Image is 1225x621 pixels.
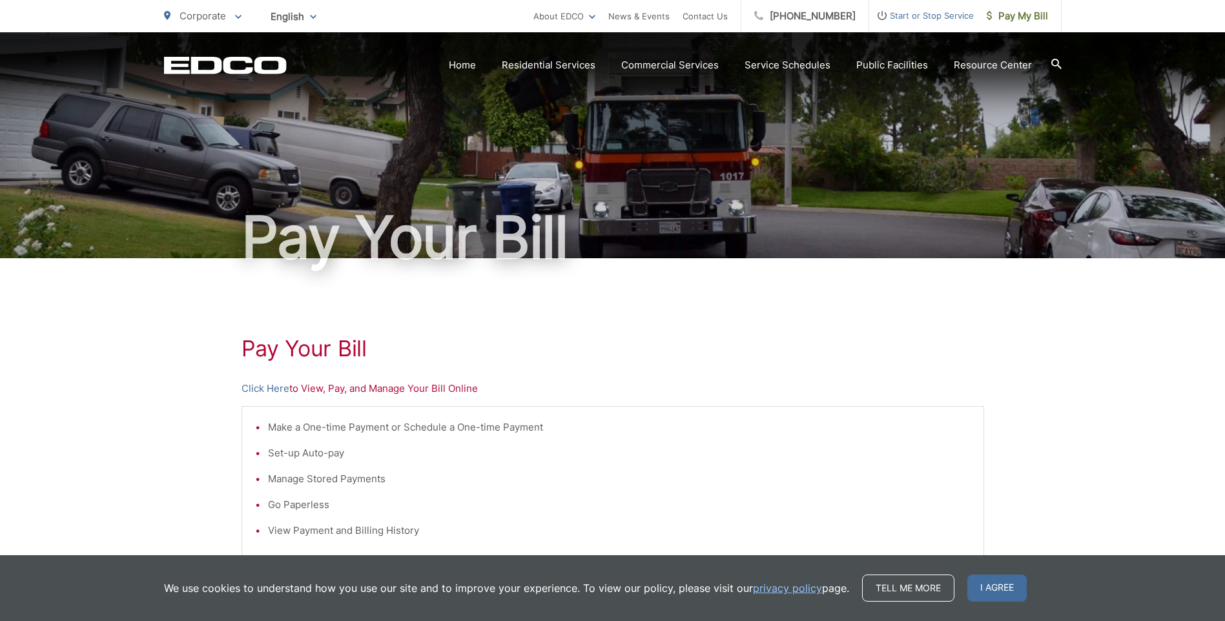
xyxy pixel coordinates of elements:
[261,5,326,28] span: English
[268,445,971,461] li: Set-up Auto-pay
[268,471,971,487] li: Manage Stored Payments
[449,57,476,73] a: Home
[862,575,954,602] a: Tell me more
[242,381,984,396] p: to View, Pay, and Manage Your Bill Online
[242,381,289,396] a: Click Here
[608,8,670,24] a: News & Events
[987,8,1048,24] span: Pay My Bill
[621,57,719,73] a: Commercial Services
[753,580,822,596] a: privacy policy
[180,10,226,22] span: Corporate
[268,497,971,513] li: Go Paperless
[242,336,984,361] h1: Pay Your Bill
[268,523,971,538] li: View Payment and Billing History
[533,8,595,24] a: About EDCO
[164,205,1062,270] h1: Pay Your Bill
[954,57,1032,73] a: Resource Center
[856,57,928,73] a: Public Facilities
[967,575,1027,602] span: I agree
[502,57,595,73] a: Residential Services
[164,56,287,74] a: EDCD logo. Return to the homepage.
[745,57,830,73] a: Service Schedules
[683,8,728,24] a: Contact Us
[164,580,849,596] p: We use cookies to understand how you use our site and to improve your experience. To view our pol...
[268,420,971,435] li: Make a One-time Payment or Schedule a One-time Payment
